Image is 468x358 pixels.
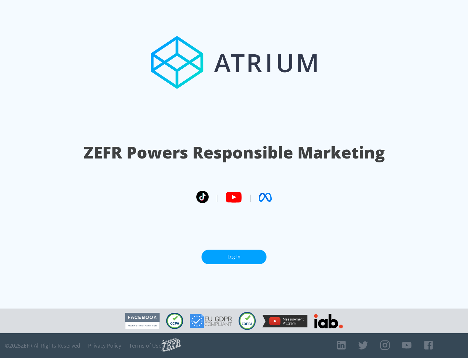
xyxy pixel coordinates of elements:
img: CCPA Compliant [166,313,183,329]
img: YouTube Measurement Program [262,315,307,327]
img: COPPA Compliant [239,312,256,330]
h1: ZEFR Powers Responsible Marketing [84,141,385,164]
img: Facebook Marketing Partner [125,313,160,329]
img: GDPR Compliant [190,314,232,328]
a: Log In [201,250,266,264]
span: | [248,192,252,202]
span: | [215,192,219,202]
span: © 2025 ZEFR All Rights Reserved [5,342,80,349]
img: IAB [314,314,343,328]
a: Privacy Policy [88,342,121,349]
a: Terms of Use [129,342,162,349]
